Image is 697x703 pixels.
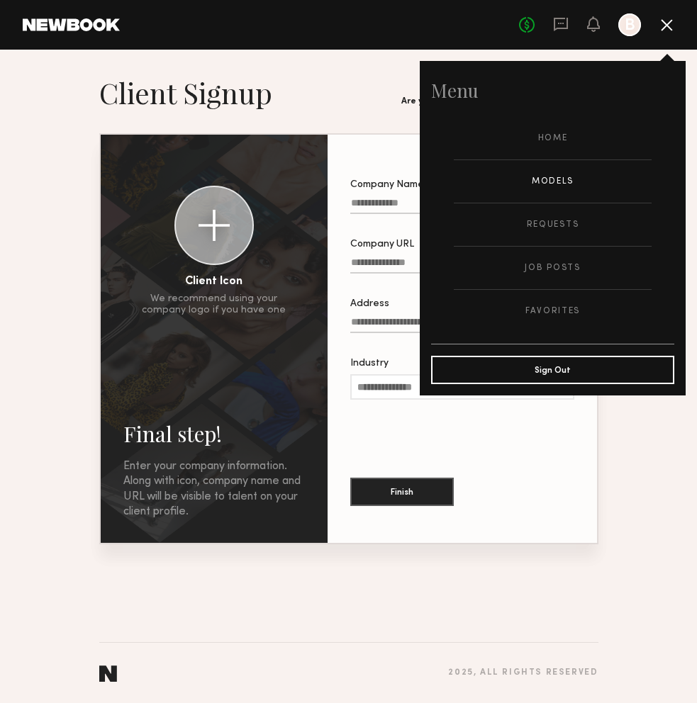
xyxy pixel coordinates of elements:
[401,97,598,106] div: Are you a model? Sign up using our
[350,240,574,249] div: Company URL
[454,160,652,203] a: Models
[454,117,652,159] a: Home
[350,180,574,190] div: Company Name
[350,299,574,309] div: Address
[350,359,574,369] div: Industry
[142,293,286,316] div: We recommend using your company logo if you have one
[99,75,272,111] h1: Client Signup
[350,257,574,274] input: Company URL
[454,203,652,246] a: Requests
[123,420,305,448] h2: Final step!
[123,459,305,520] div: Enter your company information. Along with icon, company name and URL will be visible to talent o...
[431,356,674,384] button: Sign Out
[454,290,652,332] a: Favorites
[350,198,574,214] input: Company Name
[448,668,598,677] div: 2025 , all rights reserved
[185,276,242,288] div: Client Icon
[618,13,641,36] a: B
[350,478,454,506] button: Finish
[350,317,574,333] input: Address
[454,247,652,289] a: Job Posts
